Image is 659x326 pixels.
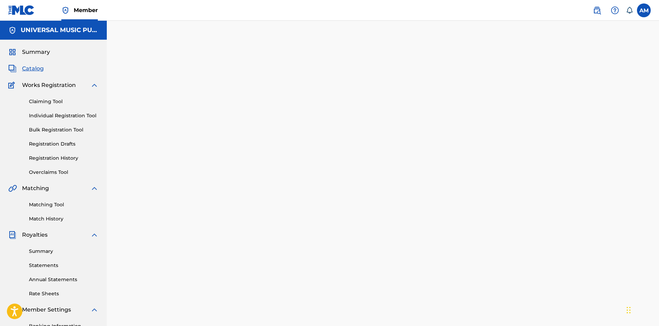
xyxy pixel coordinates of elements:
img: expand [90,231,99,239]
a: Registration History [29,155,99,162]
img: Matching [8,184,17,192]
a: Bulk Registration Tool [29,126,99,134]
a: Individual Registration Tool [29,112,99,119]
img: expand [90,81,99,89]
img: Summary [8,48,17,56]
a: Match History [29,215,99,223]
a: CatalogCatalog [8,65,44,73]
span: Member Settings [22,306,71,314]
span: Catalog [22,65,44,73]
img: MLC Logo [8,5,35,15]
img: expand [90,184,99,192]
span: Member [74,6,98,14]
img: Royalties [8,231,17,239]
div: Notifications [626,7,633,14]
img: help [611,6,619,14]
a: Registration Drafts [29,140,99,148]
span: Summary [22,48,50,56]
img: expand [90,306,99,314]
a: Annual Statements [29,276,99,283]
a: Matching Tool [29,201,99,208]
img: Accounts [8,26,17,34]
a: Overclaims Tool [29,169,99,176]
h5: UNIVERSAL MUSIC PUB GROUP [21,26,99,34]
img: Member Settings [8,306,17,314]
span: Royalties [22,231,48,239]
div: Drag [627,300,631,320]
a: Statements [29,262,99,269]
span: Matching [22,184,49,192]
iframe: Resource Center [640,216,659,272]
span: Works Registration [22,81,76,89]
iframe: Chat Widget [625,293,659,326]
a: Rate Sheets [29,290,99,297]
a: Claiming Tool [29,98,99,105]
a: Public Search [590,3,604,17]
img: Catalog [8,65,17,73]
img: Top Rightsholder [61,6,70,14]
img: search [593,6,601,14]
img: Works Registration [8,81,17,89]
a: Summary [29,248,99,255]
div: User Menu [637,3,651,17]
a: SummarySummary [8,48,50,56]
div: Help [608,3,622,17]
